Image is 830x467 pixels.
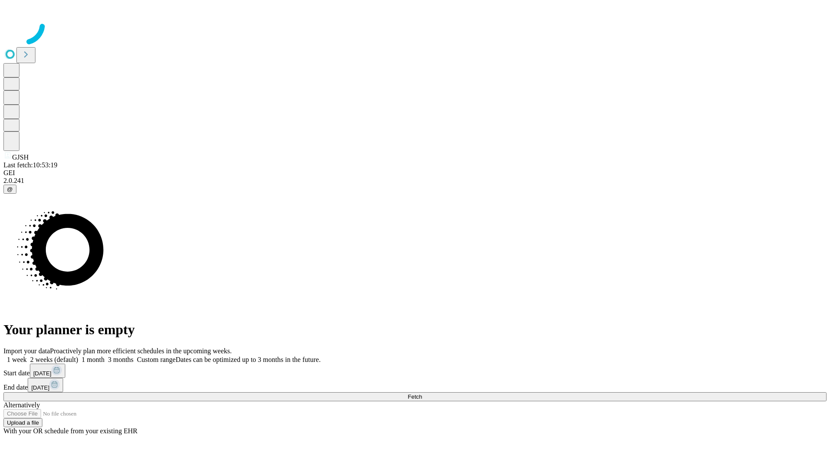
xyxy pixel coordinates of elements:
[3,392,827,401] button: Fetch
[408,393,422,400] span: Fetch
[3,185,16,194] button: @
[7,186,13,192] span: @
[33,370,51,377] span: [DATE]
[30,356,78,363] span: 2 weeks (default)
[3,418,42,427] button: Upload a file
[7,356,27,363] span: 1 week
[3,322,827,338] h1: Your planner is empty
[176,356,320,363] span: Dates can be optimized up to 3 months in the future.
[137,356,176,363] span: Custom range
[108,356,134,363] span: 3 months
[3,427,137,435] span: With your OR schedule from your existing EHR
[3,364,827,378] div: Start date
[3,177,827,185] div: 2.0.241
[3,347,50,355] span: Import your data
[31,384,49,391] span: [DATE]
[3,401,40,409] span: Alternatively
[50,347,232,355] span: Proactively plan more efficient schedules in the upcoming weeks.
[12,154,29,161] span: GJSH
[3,169,827,177] div: GEI
[28,378,63,392] button: [DATE]
[3,378,827,392] div: End date
[82,356,105,363] span: 1 month
[30,364,65,378] button: [DATE]
[3,161,57,169] span: Last fetch: 10:53:19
